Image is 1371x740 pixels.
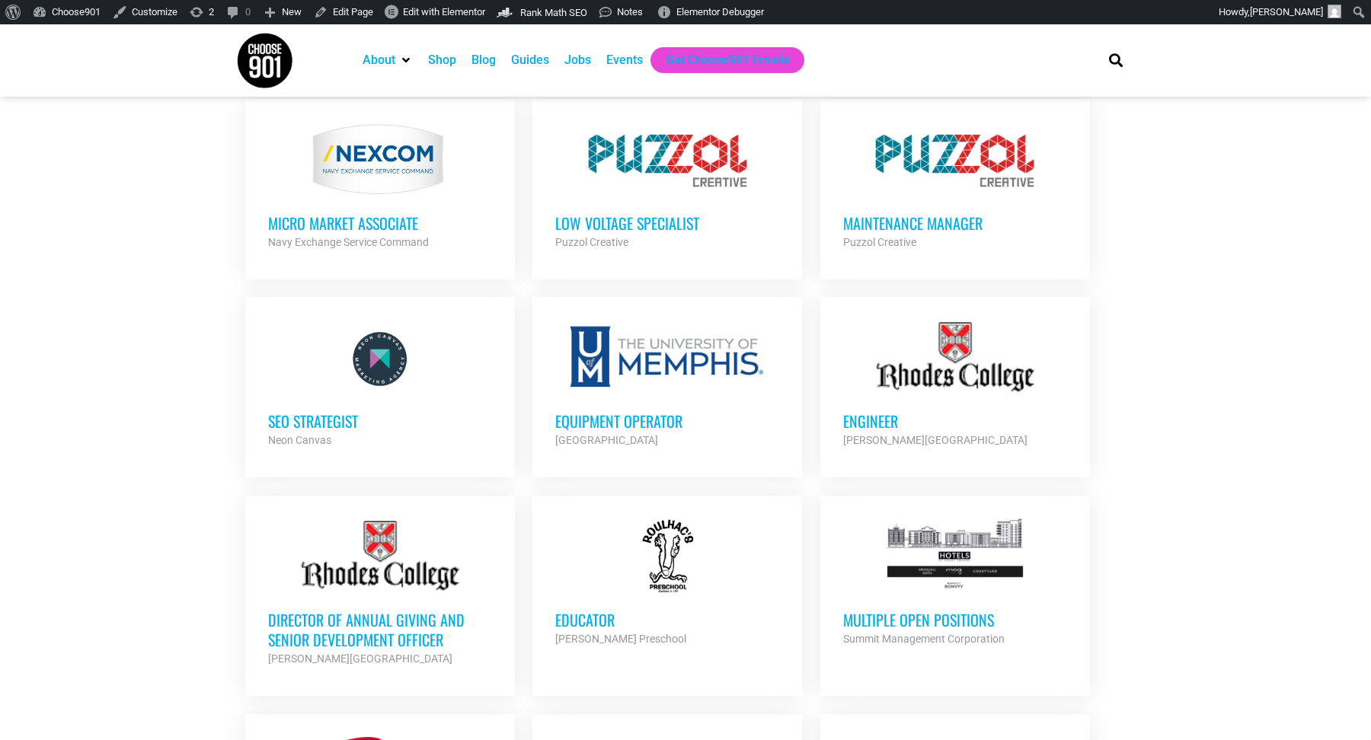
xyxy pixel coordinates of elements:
h3: Equipment Operator [555,411,779,431]
span: [PERSON_NAME] [1250,6,1323,18]
span: Edit with Elementor [403,6,485,18]
a: Jobs [564,51,591,69]
strong: Puzzol Creative [843,236,916,248]
a: Low Voltage Specialist Puzzol Creative [532,99,802,274]
nav: Main nav [355,47,1083,73]
a: Shop [428,51,456,69]
a: Engineer [PERSON_NAME][GEOGRAPHIC_DATA] [820,297,1090,472]
h3: MICRO MARKET ASSOCIATE [268,213,492,233]
strong: Summit Management Corporation [843,633,1005,645]
a: Educator [PERSON_NAME] Preschool [532,496,802,671]
strong: [PERSON_NAME][GEOGRAPHIC_DATA] [843,434,1027,446]
h3: Director of Annual Giving and Senior Development Officer [268,610,492,649]
div: Search [1104,48,1129,73]
a: Events [606,51,643,69]
div: About [355,47,420,73]
strong: [PERSON_NAME][GEOGRAPHIC_DATA] [268,652,452,665]
a: Guides [511,51,549,69]
h3: Educator [555,610,779,630]
a: Maintenance Manager Puzzol Creative [820,99,1090,274]
a: About [363,51,395,69]
h3: Engineer [843,411,1067,431]
a: Director of Annual Giving and Senior Development Officer [PERSON_NAME][GEOGRAPHIC_DATA] [245,496,515,691]
strong: Neon Canvas [268,434,331,446]
a: MICRO MARKET ASSOCIATE Navy Exchange Service Command [245,99,515,274]
strong: [GEOGRAPHIC_DATA] [555,434,658,446]
span: Rank Math SEO [520,7,587,18]
a: SEO Strategist Neon Canvas [245,297,515,472]
a: Multiple Open Positions Summit Management Corporation [820,496,1090,671]
strong: Navy Exchange Service Command [268,236,429,248]
a: Equipment Operator [GEOGRAPHIC_DATA] [532,297,802,472]
a: Blog [471,51,496,69]
h3: SEO Strategist [268,411,492,431]
strong: [PERSON_NAME] Preschool [555,633,686,645]
strong: Puzzol Creative [555,236,628,248]
h3: Low Voltage Specialist [555,213,779,233]
h3: Multiple Open Positions [843,610,1067,630]
h3: Maintenance Manager [843,213,1067,233]
a: Get Choose901 Emails [666,51,789,69]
